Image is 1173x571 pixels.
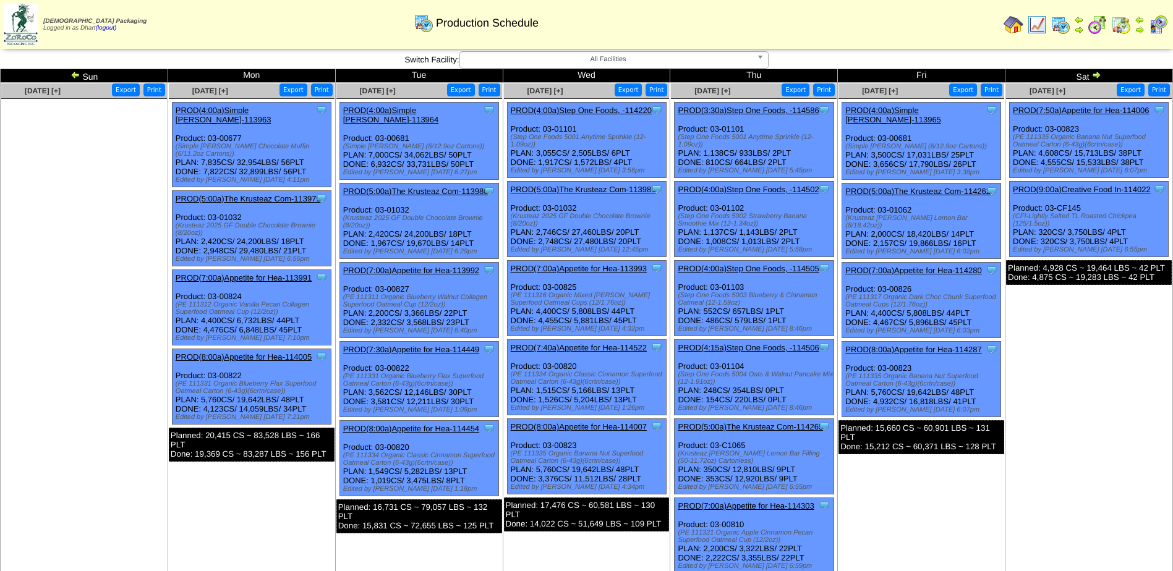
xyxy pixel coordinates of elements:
[315,104,328,116] img: Tooltip
[675,182,834,257] div: Product: 03-01102 PLAN: 1,137CS / 1,143LBS / 2PLT DONE: 1,008CS / 1,013LBS / 2PLT
[1153,183,1166,195] img: Tooltip
[1013,106,1149,115] a: PROD(7:50a)Appetite for Hea-114006
[96,25,117,32] a: (logout)
[176,194,321,203] a: PROD(5:00a)The Krusteaz Com-113979
[678,371,833,386] div: (Step One Foods 5004 Oats & Walnut Pancake Mix (12-1.91oz))
[483,422,495,434] img: Tooltip
[845,327,1000,334] div: Edited by [PERSON_NAME] [DATE] 6:03pm
[176,273,312,282] a: PROD(7:00a)Appetite for Hea-113991
[507,103,666,178] div: Product: 03-01101 PLAN: 3,055CS / 2,505LBS / 6PLT DONE: 1,917CS / 1,572LBS / 4PLT
[818,499,830,512] img: Tooltip
[694,87,730,95] span: [DATE] [+]
[176,352,312,362] a: PROD(8:00a)Appetite for Hea-114005
[1117,83,1145,96] button: Export
[1004,15,1023,35] img: home.gif
[176,106,271,124] a: PROD(4:00a)Simple [PERSON_NAME]-113963
[343,266,479,275] a: PROD(7:00a)Appetite for Hea-113992
[678,501,814,510] a: PROD(7:00a)Appetite for Hea-114303
[483,343,495,355] img: Tooltip
[1013,213,1168,227] div: (CFI-Lightly Salted TL Roasted Chickpea (125/1.5oz))
[782,83,809,96] button: Export
[511,404,666,412] div: Edited by [PERSON_NAME] [DATE] 1:26pm
[1010,103,1169,178] div: Product: 03-00823 PLAN: 4,608CS / 15,713LBS / 38PLT DONE: 4,555CS / 15,533LBS / 38PLT
[1013,167,1168,174] div: Edited by [PERSON_NAME] [DATE] 6:07pm
[986,343,998,355] img: Tooltip
[670,69,838,83] td: Thu
[845,106,941,124] a: PROD(4:00a)Simple [PERSON_NAME]-113965
[414,13,433,33] img: calendarprod.gif
[678,404,833,412] div: Edited by [PERSON_NAME] [DATE] 8:46pm
[678,167,833,174] div: Edited by [PERSON_NAME] [DATE] 5:45pm
[986,104,998,116] img: Tooltip
[465,52,752,67] span: All Facilities
[511,167,666,174] div: Edited by [PERSON_NAME] [DATE] 3:56pm
[1135,25,1145,35] img: arrowright.gif
[1,69,168,83] td: Sun
[1091,70,1101,80] img: arrowright.gif
[818,420,830,433] img: Tooltip
[343,169,498,176] div: Edited by [PERSON_NAME] [DATE] 6:27pm
[650,104,663,116] img: Tooltip
[838,69,1005,83] td: Fri
[315,192,328,205] img: Tooltip
[949,83,977,96] button: Export
[1148,83,1170,96] button: Print
[845,406,1000,413] div: Edited by [PERSON_NAME] [DATE] 6:07pm
[339,421,498,496] div: Product: 03-00820 PLAN: 1,549CS / 5,282LBS / 13PLT DONE: 1,019CS / 3,475LBS / 8PLT
[315,350,328,363] img: Tooltip
[511,325,666,332] div: Edited by [PERSON_NAME] [DATE] 4:32pm
[845,214,1000,229] div: (Krusteaz [PERSON_NAME] Lemon Bar (8/18.42oz))
[335,69,503,83] td: Tue
[169,428,335,462] div: Planned: 20,415 CS ~ 83,528 LBS ~ 166 PLT Done: 19,369 CS ~ 83,287 LBS ~ 156 PLT
[511,292,666,307] div: (PE 111316 Organic Mixed [PERSON_NAME] Superfood Oatmeal Cups (12/1.76oz))
[343,106,439,124] a: PROD(4:00a)Simple [PERSON_NAME]-113964
[483,185,495,197] img: Tooltip
[1005,69,1173,83] td: Sat
[176,334,331,342] div: Edited by [PERSON_NAME] [DATE] 7:10pm
[678,325,833,332] div: Edited by [PERSON_NAME] [DATE] 8:46pm
[511,133,666,148] div: (Step One Foods 5001 Anytime Sprinkle (12-1.09oz))
[70,70,80,80] img: arrowleft.gif
[172,191,331,266] div: Product: 03-01032 PLAN: 2,420CS / 24,200LBS / 18PLT DONE: 2,948CS / 29,480LBS / 21PLT
[1013,185,1151,194] a: PROD(9:00a)Creative Food In-114022
[511,422,647,431] a: PROD(8:00a)Appetite for Hea-114007
[818,104,830,116] img: Tooltip
[176,301,331,316] div: (PE 111312 Organic Vanilla Pecan Collagen Superfood Oatmeal Cup (12/2oz))
[176,255,331,263] div: Edited by [PERSON_NAME] [DATE] 6:56pm
[981,83,1002,96] button: Print
[360,87,396,95] a: [DATE] [+]
[678,264,819,273] a: PROD(4:00a)Step One Foods, -114505
[343,187,488,196] a: PROD(5:00a)The Krusteaz Com-113980
[845,345,981,354] a: PROD(8:00a)Appetite for Hea-114287
[845,373,1000,387] div: (PE 111335 Organic Banana Nut Superfood Oatmeal Carton (6-43g)(6crtn/case))
[343,294,498,308] div: (PE 111311 Organic Blueberry Walnut Collagen Superfood Oatmeal Cup (12/2oz))
[650,262,663,274] img: Tooltip
[646,83,667,96] button: Print
[503,69,670,83] td: Wed
[675,103,834,178] div: Product: 03-01101 PLAN: 1,138CS / 933LBS / 2PLT DONE: 810CS / 664LBS / 2PLT
[678,422,823,431] a: PROD(5:00a)The Krusteaz Com-114265
[842,263,1001,338] div: Product: 03-00826 PLAN: 4,400CS / 5,808LBS / 44PLT DONE: 4,467CS / 5,896LBS / 45PLT
[678,343,819,352] a: PROD(4:15a)Step One Foods, -114506
[343,406,498,413] div: Edited by [PERSON_NAME] [DATE] 1:09pm
[678,529,833,544] div: (PE 111321 Organic Apple Cinnamon Pecan Superfood Oatmeal Cup (12/2oz))
[343,424,479,433] a: PROD(8:00a)Appetite for Hea-114454
[650,420,663,433] img: Tooltip
[172,103,331,187] div: Product: 03-00677 PLAN: 7,835CS / 32,954LBS / 56PLT DONE: 7,822CS / 32,899LBS / 56PLT
[1030,87,1065,95] a: [DATE] [+]
[112,83,140,96] button: Export
[1148,15,1168,35] img: calendarcustomer.gif
[527,87,563,95] a: [DATE] [+]
[678,106,819,115] a: PROD(3:30a)Step One Foods, -114586
[511,185,656,194] a: PROD(5:00a)The Krusteaz Com-113981
[845,294,1000,308] div: (PE 111317 Organic Dark Choc Chunk Superfood Oatmeal Cups (12/1.76oz))
[43,18,147,25] span: [DEMOGRAPHIC_DATA] Packaging
[343,214,498,229] div: (Krusteaz 2025 GF Double Chocolate Brownie (8/20oz))
[678,213,833,227] div: (Step One Foods 5002 Strawberry Banana Smoothie Mix (12-1.34oz))
[511,450,666,465] div: (PE 111335 Organic Banana Nut Superfood Oatmeal Carton (6-43g)(6crtn/case))
[845,169,1000,176] div: Edited by [PERSON_NAME] [DATE] 3:38pm
[818,262,830,274] img: Tooltip
[818,341,830,353] img: Tooltip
